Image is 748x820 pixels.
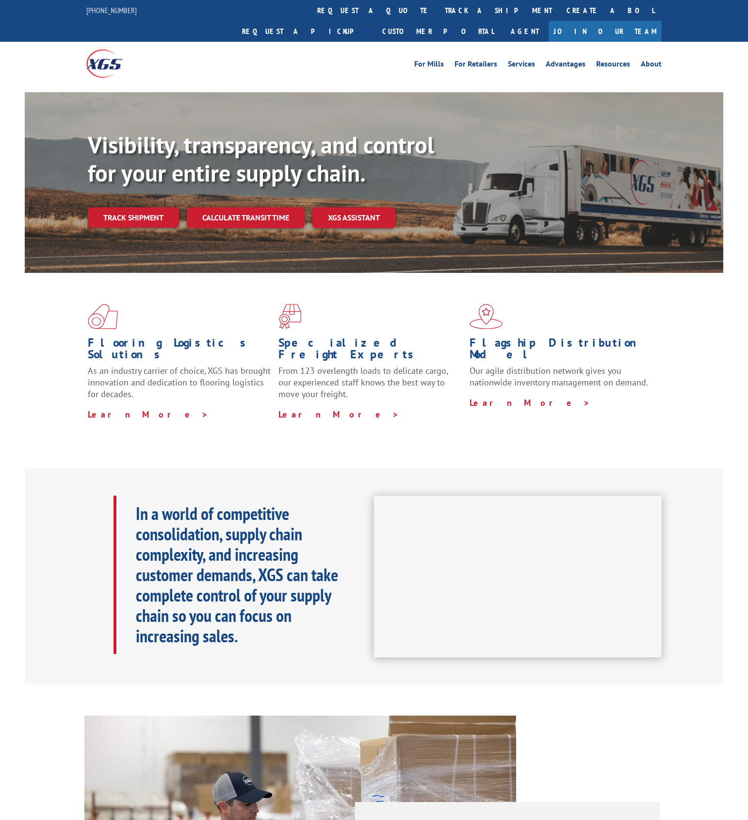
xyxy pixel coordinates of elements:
[278,365,462,408] p: From 123 overlength loads to delicate cargo, our experienced staff knows the best way to move you...
[86,5,137,15] a: [PHONE_NUMBER]
[235,21,375,42] a: Request a pickup
[88,304,118,329] img: xgs-icon-total-supply-chain-intelligence-red
[88,207,179,228] a: Track shipment
[501,21,549,42] a: Agent
[470,397,590,408] a: Learn More >
[596,60,630,71] a: Resources
[549,21,662,42] a: Join Our Team
[374,496,662,658] iframe: XGS Logistics Solutions
[546,60,585,71] a: Advantages
[88,409,209,420] a: Learn More >
[88,337,271,365] h1: Flooring Logistics Solutions
[312,207,395,228] a: XGS ASSISTANT
[278,337,462,365] h1: Specialized Freight Experts
[470,304,503,329] img: xgs-icon-flagship-distribution-model-red
[375,21,501,42] a: Customer Portal
[641,60,662,71] a: About
[508,60,535,71] a: Services
[455,60,497,71] a: For Retailers
[470,337,653,365] h1: Flagship Distribution Model
[88,130,434,188] b: Visibility, transparency, and control for your entire supply chain.
[278,304,301,329] img: xgs-icon-focused-on-flooring-red
[470,365,648,388] span: Our agile distribution network gives you nationwide inventory management on demand.
[414,60,444,71] a: For Mills
[88,365,271,400] span: As an industry carrier of choice, XGS has brought innovation and dedication to flooring logistics...
[187,207,305,228] a: Calculate transit time
[278,409,399,420] a: Learn More >
[136,502,338,647] b: In a world of competitive consolidation, supply chain complexity, and increasing customer demands...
